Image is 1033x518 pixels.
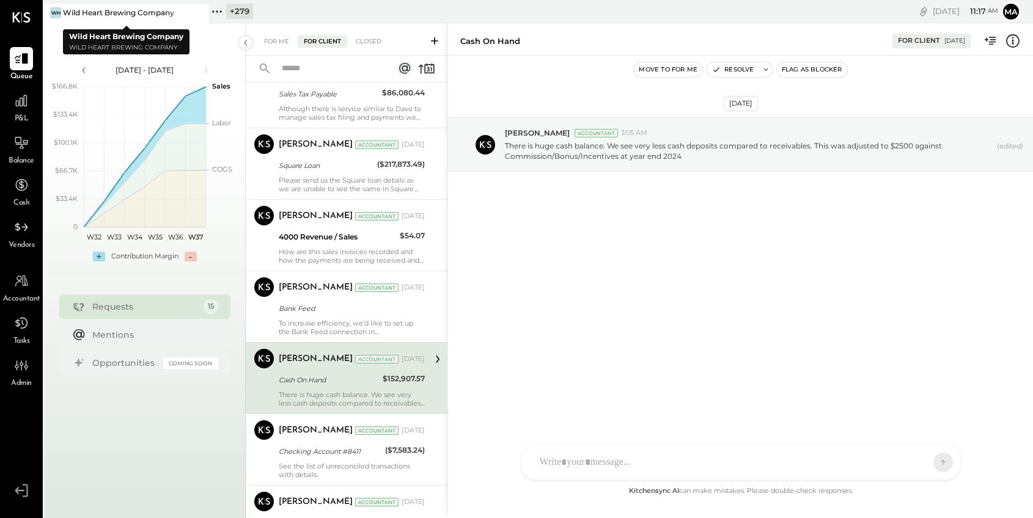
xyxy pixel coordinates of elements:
[279,302,421,315] div: Bank Feed
[11,378,32,389] span: Admin
[279,445,381,458] div: Checking Account #8411
[279,159,373,172] div: Square Loan
[777,62,847,77] button: Flag as Blocker
[127,233,142,241] text: W34
[279,139,353,151] div: [PERSON_NAME]
[15,114,29,125] span: P&L
[279,176,425,193] div: Please send us the Square loan details as we are unable to see the same in Square login. We don't...
[355,212,399,221] div: Accountant
[86,233,101,241] text: W32
[279,425,353,437] div: [PERSON_NAME]
[279,319,425,336] div: To increase efficiency, we’d like to set up the Bank Feed connection in [GEOGRAPHIC_DATA]. Please...
[53,110,78,119] text: $133.4K
[212,119,230,127] text: Labor
[1,173,42,209] a: Cash
[147,233,162,241] text: W35
[185,252,197,261] div: -
[167,233,183,241] text: W36
[1,269,42,305] a: Accountant
[402,211,425,221] div: [DATE]
[10,71,33,82] span: Queue
[279,104,425,122] div: Although there is service similar to Davo to manage sales tax filing and payments we have not obs...
[385,444,425,456] div: ($7,583.24)
[93,252,105,261] div: +
[621,128,647,138] span: 3:05 AM
[279,210,353,222] div: [PERSON_NAME]
[279,462,425,479] div: See the list of unreconciled transactions with details.
[350,35,388,48] div: Closed
[107,233,122,241] text: W33
[52,82,78,90] text: $166.8K
[997,142,1023,161] span: (edited)
[212,82,230,90] text: Sales
[707,62,759,77] button: Resolve
[724,96,758,111] div: [DATE]
[69,43,183,53] p: Wild Heart Brewing Company
[898,36,940,46] div: For Client
[54,138,78,147] text: $100.1K
[13,336,30,347] span: Tasks
[634,62,702,77] button: Move to for me
[279,353,353,365] div: [PERSON_NAME]
[402,283,425,293] div: [DATE]
[383,373,425,385] div: $152,907.57
[258,35,295,48] div: For Me
[92,301,197,313] div: Requests
[377,158,425,170] div: ($217,873.49)
[13,198,29,209] span: Cash
[355,140,399,149] div: Accountant
[3,294,40,305] span: Accountant
[505,128,570,138] span: [PERSON_NAME]
[279,231,396,243] div: 4000 Revenue / Sales
[73,222,78,231] text: 0
[355,355,399,363] div: Accountant
[1,216,42,251] a: Vendors
[355,426,399,435] div: Accountant
[402,497,425,507] div: [DATE]
[9,240,35,251] span: Vendors
[402,426,425,436] div: [DATE]
[92,357,157,369] div: Opportunities
[279,496,353,508] div: [PERSON_NAME]
[63,7,174,18] div: Wild Heart Brewing Company
[575,129,618,137] div: Accountant
[50,7,61,18] div: WH
[55,166,78,175] text: $66.7K
[163,357,218,369] div: Coming Soon
[460,35,520,47] div: Cash On Hand
[279,374,379,386] div: Cash On Hand
[56,194,78,203] text: $33.4K
[1001,2,1021,21] button: Ma
[9,156,34,167] span: Balance
[111,252,178,261] div: Contribution Margin
[279,282,353,294] div: [PERSON_NAME]
[917,5,930,18] div: copy link
[944,37,965,45] div: [DATE]
[1,312,42,347] a: Tasks
[402,354,425,364] div: [DATE]
[355,498,399,506] div: Accountant
[279,390,425,407] div: There is huge cash balance. We see very less cash deposits compared to receivables. This was adju...
[212,165,232,173] text: COGS
[505,140,992,161] p: There is huge cash balance. We see very less cash deposits compared to receivables. This was adju...
[400,230,425,242] div: $54.07
[226,4,253,19] div: + 279
[355,283,399,292] div: Accountant
[1,131,42,167] a: Balance
[1,89,42,125] a: P&L
[279,247,425,264] div: How are this sales invoices recorded and how the payments are being received and settled?
[298,35,347,48] div: For Client
[1,47,42,82] a: Queue
[204,299,218,314] div: 15
[382,87,425,99] div: $86,080.44
[93,65,197,75] div: [DATE] - [DATE]
[402,140,425,150] div: [DATE]
[933,5,998,17] div: [DATE]
[1,354,42,389] a: Admin
[188,233,203,241] text: W37
[279,88,378,100] div: Sales Tax Payable
[92,329,212,341] div: Mentions
[69,32,183,41] b: Wild Heart Brewing Company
